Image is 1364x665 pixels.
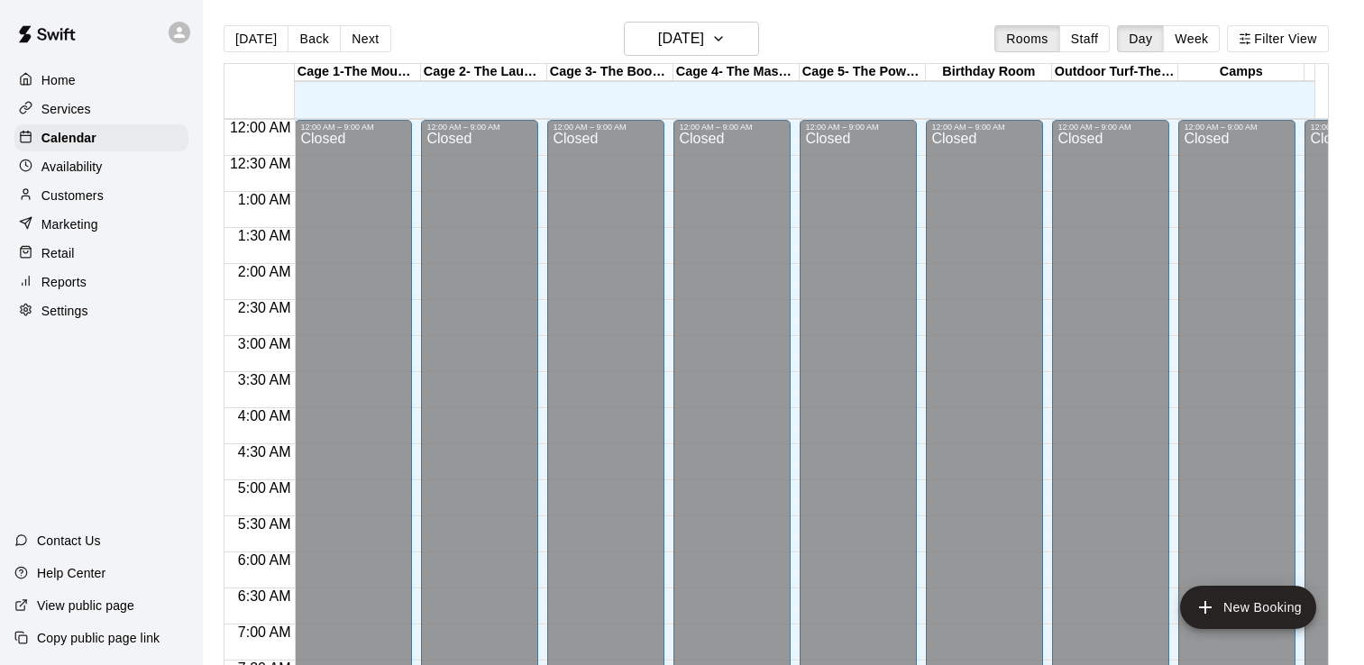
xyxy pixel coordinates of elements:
button: Rooms [994,25,1059,52]
button: Week [1163,25,1220,52]
div: Camps [1178,64,1304,81]
button: Filter View [1227,25,1328,52]
div: Cage 1-The Mound Lab [295,64,421,81]
button: Staff [1059,25,1111,52]
button: Day [1117,25,1164,52]
span: 1:30 AM [233,228,296,243]
span: 1:00 AM [233,192,296,207]
p: Copy public page link [37,629,160,647]
div: 12:00 AM – 9:00 AM [805,123,911,132]
p: Settings [41,302,88,320]
button: [DATE] [224,25,288,52]
span: 12:30 AM [225,156,296,171]
p: Home [41,71,76,89]
div: Cage 3- The Boom Box [547,64,673,81]
a: Calendar [14,124,188,151]
div: 12:00 AM – 9:00 AM [1057,123,1164,132]
span: 12:00 AM [225,120,296,135]
div: Cage 5- The Power Alley [800,64,926,81]
span: 6:00 AM [233,552,296,568]
a: Services [14,96,188,123]
span: 3:00 AM [233,336,296,351]
div: 12:00 AM – 9:00 AM [426,123,533,132]
p: Reports [41,273,87,291]
h6: [DATE] [658,26,704,51]
div: Cage 4- The Mash Zone [673,64,800,81]
p: Calendar [41,129,96,147]
p: Services [41,100,91,118]
span: 5:30 AM [233,516,296,532]
p: View public page [37,597,134,615]
div: 12:00 AM – 9:00 AM [931,123,1038,132]
div: 12:00 AM – 9:00 AM [553,123,659,132]
a: Marketing [14,211,188,238]
span: 6:30 AM [233,588,296,604]
span: 7:00 AM [233,624,296,640]
a: Customers [14,182,188,209]
button: add [1180,586,1316,629]
p: Retail [41,244,75,262]
span: 2:00 AM [233,264,296,279]
span: 4:00 AM [233,408,296,424]
span: 3:30 AM [233,372,296,387]
span: 2:30 AM [233,300,296,315]
button: Next [340,25,390,52]
div: Outdoor Turf-The Yard [1052,64,1178,81]
a: Retail [14,240,188,267]
div: 12:00 AM – 9:00 AM [1184,123,1290,132]
a: Reports [14,269,188,296]
p: Help Center [37,564,105,582]
p: Marketing [41,215,98,233]
p: Availability [41,158,103,176]
button: [DATE] [624,22,759,56]
a: Availability [14,153,188,180]
div: 12:00 AM – 9:00 AM [300,123,407,132]
span: 5:00 AM [233,480,296,496]
div: 12:00 AM – 9:00 AM [679,123,785,132]
div: Birthday Room [926,64,1052,81]
span: 4:30 AM [233,444,296,460]
div: Cage 2- The Launch Pad [421,64,547,81]
p: Contact Us [37,532,101,550]
a: Home [14,67,188,94]
button: Back [288,25,341,52]
a: Settings [14,297,188,324]
p: Customers [41,187,104,205]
